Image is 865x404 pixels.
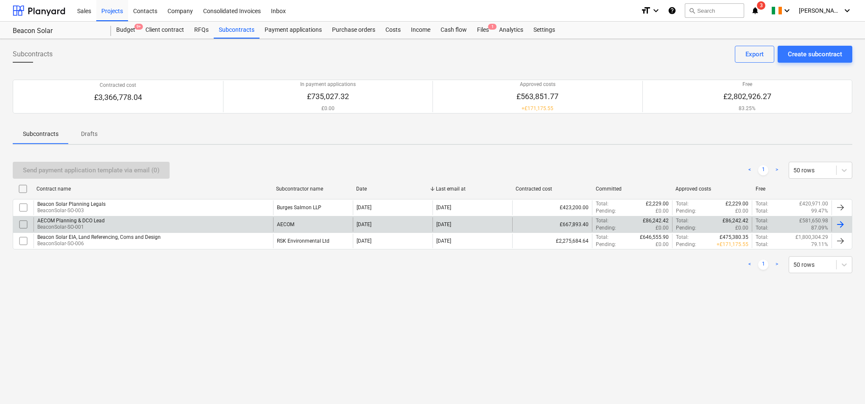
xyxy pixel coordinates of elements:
p: Total : [596,234,608,241]
div: Create subcontract [788,49,842,60]
span: [PERSON_NAME] [799,7,841,14]
a: Cash flow [435,22,472,39]
div: Approved costs [675,186,748,192]
p: Subcontracts [23,130,59,138]
i: Knowledge base [668,6,676,16]
div: Free [756,186,829,192]
div: [DATE] [436,238,451,244]
p: Drafts [79,130,99,138]
div: Beacon Solar [13,27,101,36]
div: Budget [111,22,140,39]
div: Committed [596,186,669,192]
div: Export [745,49,764,60]
p: £0.00 [300,105,356,112]
span: 9+ [134,24,143,30]
a: Files1 [472,22,494,39]
p: Total : [676,234,689,241]
iframe: Chat Widget [823,363,865,404]
p: Pending : [676,224,696,232]
a: Subcontracts [214,22,259,39]
div: £2,275,684.64 [512,234,592,248]
p: Total : [596,217,608,224]
p: 83.25% [723,105,771,112]
p: Pending : [676,241,696,248]
p: Pending : [596,208,616,215]
p: £0.00 [656,224,669,232]
a: Previous page [745,165,755,175]
p: Approved costs [516,81,558,88]
p: BeaconSolar-SO-006 [37,240,161,247]
div: AECOM [277,221,294,227]
div: Date [356,186,429,192]
p: Total : [676,200,689,208]
p: 79.11% [811,241,828,248]
div: Last email at [436,186,509,192]
p: 87.09% [811,224,828,232]
p: Contracted cost [94,82,142,89]
p: Pending : [596,224,616,232]
p: £1,800,304.29 [795,234,828,241]
p: £646,555.90 [640,234,669,241]
div: Subcontractor name [276,186,349,192]
p: + £171,175.55 [717,241,748,248]
p: £735,027.32 [300,91,356,102]
span: 1 [488,24,497,30]
span: search [689,7,695,14]
a: Client contract [140,22,189,39]
p: Total : [756,200,768,208]
p: BeaconSolar-SO-001 [37,224,105,231]
a: Analytics [494,22,528,39]
span: Subcontracts [13,49,53,59]
div: Beacon Solar EIA, Land Referencing, Coms and Design [37,234,161,240]
p: Pending : [596,241,616,248]
p: BeaconSolar-SO-003 [37,207,106,214]
div: [DATE] [357,205,371,210]
div: Contracted cost [516,186,589,192]
div: RSK Environmental Ltd [277,238,329,244]
div: RFQs [189,22,214,39]
i: notifications [751,6,759,16]
a: Budget9+ [111,22,140,39]
p: £475,380.35 [720,234,748,241]
a: Payment applications [259,22,327,39]
p: Pending : [676,208,696,215]
p: Total : [756,224,768,232]
i: keyboard_arrow_down [651,6,661,16]
p: £2,802,926.27 [723,91,771,102]
p: In payment applications [300,81,356,88]
p: Total : [756,234,768,241]
div: Contract name [36,186,269,192]
p: £581,650.98 [799,217,828,224]
i: keyboard_arrow_down [842,6,852,16]
i: format_size [641,6,651,16]
div: [DATE] [357,221,371,227]
i: keyboard_arrow_down [782,6,792,16]
div: [DATE] [436,205,451,210]
div: Income [406,22,435,39]
div: Burges Salmon LLP [277,205,321,210]
div: £667,893.40 [512,217,592,232]
a: Previous page [745,260,755,270]
button: Search [685,3,744,18]
p: Free [723,81,771,88]
p: Total : [756,241,768,248]
p: Total : [756,217,768,224]
a: Purchase orders [327,22,380,39]
p: + £171,175.55 [516,105,558,112]
div: [DATE] [357,238,371,244]
a: Next page [772,260,782,270]
div: Settings [528,22,560,39]
button: Create subcontract [778,46,852,63]
button: Export [735,46,774,63]
p: Total : [596,200,608,208]
div: Files [472,22,494,39]
p: Total : [756,208,768,215]
p: £420,971.00 [799,200,828,208]
p: £3,366,778.04 [94,92,142,102]
p: £0.00 [656,241,669,248]
p: £2,229.00 [646,200,669,208]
